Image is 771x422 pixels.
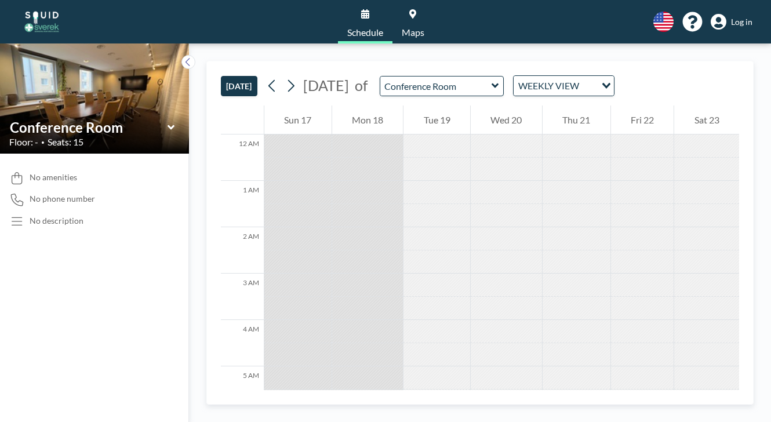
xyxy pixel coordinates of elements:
div: Fri 22 [611,106,674,134]
div: Tue 19 [403,106,470,134]
span: Schedule [347,28,383,37]
div: Sun 17 [264,106,332,134]
input: Conference Room [380,77,492,96]
span: Floor: - [9,136,38,148]
span: of [355,77,368,94]
div: Mon 18 [332,106,403,134]
input: Conference Room [10,119,168,136]
div: 4 AM [221,320,264,366]
span: • [41,139,45,146]
div: 5 AM [221,366,264,413]
span: Maps [402,28,424,37]
div: Wed 20 [471,106,542,134]
div: 3 AM [221,274,264,320]
span: No phone number [30,194,95,204]
div: 12 AM [221,134,264,181]
div: Search for option [514,76,614,96]
div: 1 AM [221,181,264,227]
span: No amenities [30,172,77,183]
div: 2 AM [221,227,264,274]
a: Log in [711,14,752,30]
span: Log in [731,17,752,27]
input: Search for option [583,78,595,93]
img: organization-logo [19,10,65,34]
div: Sat 23 [674,106,739,134]
span: Seats: 15 [48,136,83,148]
span: WEEKLY VIEW [516,78,581,93]
div: No description [30,216,83,226]
button: [DATE] [221,76,257,96]
span: [DATE] [303,77,349,94]
div: Thu 21 [543,106,610,134]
